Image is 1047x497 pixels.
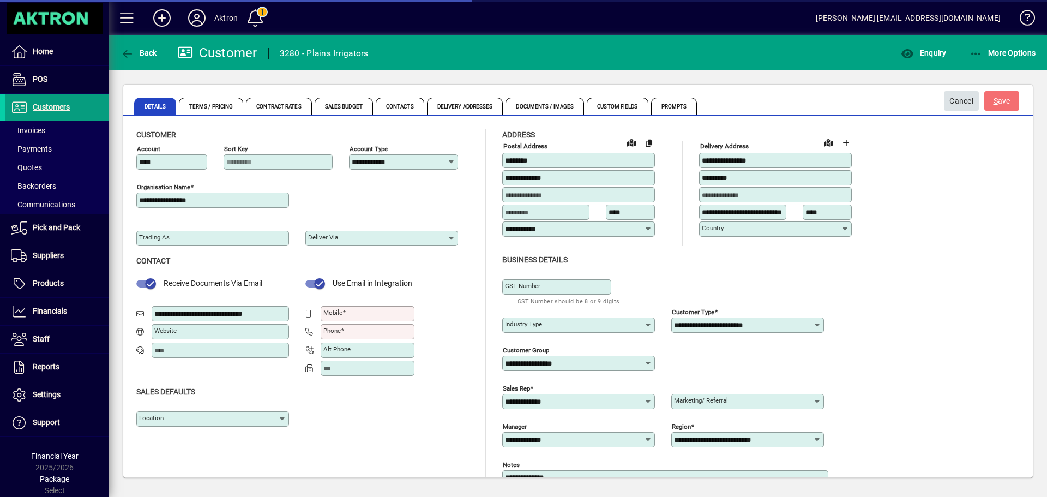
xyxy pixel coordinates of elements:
span: Receive Documents Via Email [164,279,262,288]
span: Custom Fields [587,98,648,115]
span: Payments [11,145,52,153]
span: Invoices [11,126,45,135]
span: POS [33,75,47,83]
a: POS [5,66,109,93]
a: Payments [5,140,109,158]
div: Customer [177,44,257,62]
span: Address [502,130,535,139]
span: Details [134,98,176,115]
button: Enquiry [898,43,949,63]
a: Communications [5,195,109,214]
span: Communications [11,200,75,209]
a: Pick and Pack [5,214,109,242]
mat-label: Region [672,422,691,430]
span: Terms / Pricing [179,98,244,115]
span: Customers [33,103,70,111]
mat-label: Customer type [672,308,714,315]
span: Financial Year [31,452,79,460]
mat-label: Sort key [224,145,248,153]
span: ave [994,92,1010,110]
button: Cancel [944,91,979,111]
mat-label: GST Number [505,282,540,290]
mat-label: Country [702,224,724,232]
span: Delivery Addresses [427,98,503,115]
a: Suppliers [5,242,109,270]
mat-label: Sales rep [503,384,530,392]
span: Package [40,475,69,483]
span: Sales defaults [136,387,195,396]
a: Home [5,38,109,65]
span: Business details [502,255,568,264]
button: Add [145,8,179,28]
span: Sales Budget [315,98,373,115]
button: Save [984,91,1019,111]
a: Settings [5,381,109,409]
button: Copy to Delivery address [640,134,658,152]
span: Prompts [651,98,697,115]
app-page-header-button: Back [109,43,169,63]
mat-label: Industry type [505,320,542,328]
button: Profile [179,8,214,28]
span: Products [33,279,64,288]
span: Staff [33,334,50,343]
mat-label: Website [154,327,177,334]
mat-label: Notes [503,460,520,468]
mat-label: Organisation name [137,183,190,191]
a: Support [5,409,109,436]
button: Choose address [837,134,855,152]
span: Reports [33,362,59,371]
mat-label: Mobile [323,309,342,316]
span: Contacts [376,98,424,115]
span: Enquiry [901,49,946,57]
div: [PERSON_NAME] [EMAIL_ADDRESS][DOMAIN_NAME] [816,9,1001,27]
button: More Options [967,43,1039,63]
span: Use Email in Integration [333,279,412,288]
mat-label: Account [137,145,160,153]
span: Home [33,47,53,56]
span: Quotes [11,163,42,172]
a: Invoices [5,121,109,140]
a: Quotes [5,158,109,177]
span: Contract Rates [246,98,311,115]
span: Cancel [949,92,973,110]
a: Staff [5,326,109,353]
a: Reports [5,354,109,381]
span: Pick and Pack [33,223,80,232]
span: Backorders [11,182,56,190]
a: Knowledge Base [1012,2,1033,38]
span: Customer [136,130,176,139]
mat-label: Marketing/ Referral [674,397,728,404]
span: Contact [136,256,170,265]
mat-label: Location [139,414,164,422]
span: Financials [33,307,67,315]
mat-label: Customer group [503,346,549,354]
mat-label: Account Type [350,145,388,153]
mat-label: Trading as [139,233,170,241]
a: Products [5,270,109,297]
mat-label: Phone [323,327,341,334]
span: More Options [970,49,1036,57]
a: View on map [623,134,640,151]
a: Backorders [5,177,109,195]
span: S [994,97,998,105]
span: Suppliers [33,251,64,260]
button: Back [118,43,160,63]
span: Settings [33,390,61,399]
div: Aktron [214,9,238,27]
mat-label: Deliver via [308,233,338,241]
mat-label: Manager [503,422,527,430]
span: Support [33,418,60,427]
div: 3280 - Plains Irrigators [280,45,369,62]
mat-label: Alt Phone [323,345,351,353]
span: Documents / Images [506,98,584,115]
a: Financials [5,298,109,325]
span: Back [121,49,157,57]
mat-hint: GST Number should be 8 or 9 digits [518,295,620,307]
a: View on map [820,134,837,151]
